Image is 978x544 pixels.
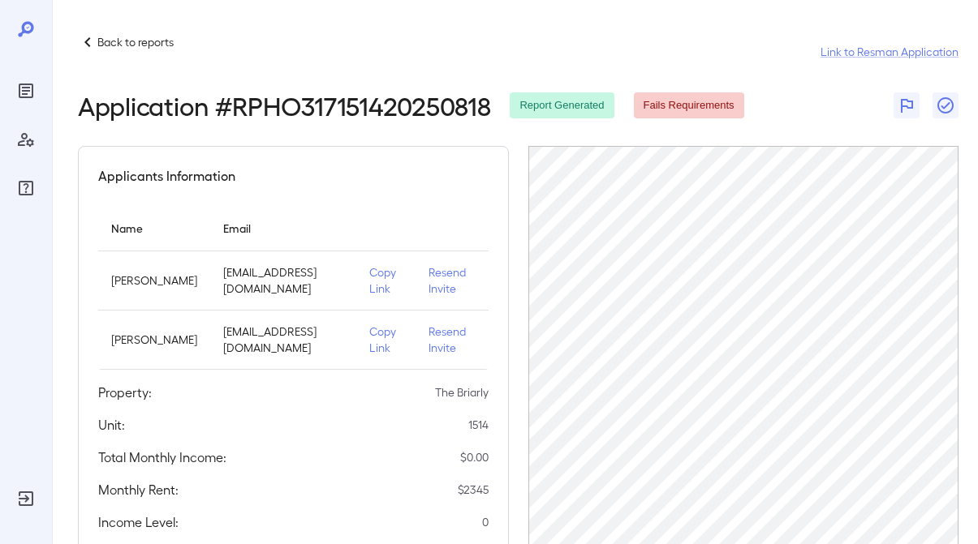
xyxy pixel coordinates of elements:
h5: Income Level: [98,512,179,532]
p: $ 2345 [458,482,489,498]
h5: Property: [98,383,152,402]
button: Flag Report [894,92,920,118]
a: Link to Resman Application [821,44,959,60]
span: Report Generated [510,98,614,114]
th: Name [98,205,210,251]
p: Resend Invite [429,323,475,356]
th: Email [210,205,356,251]
div: FAQ [13,175,39,201]
h2: Application # RPHO317151420250818 [78,91,490,120]
h5: Total Monthly Income: [98,448,226,467]
p: [EMAIL_ADDRESS][DOMAIN_NAME] [223,264,343,297]
div: Manage Users [13,126,39,152]
p: Copy Link [369,323,403,356]
p: The Briarly [435,384,489,401]
p: Copy Link [369,264,403,297]
h5: Monthly Rent: [98,480,179,499]
button: Close Report [933,92,959,118]
h5: Applicants Information [98,166,235,186]
div: Log Out [13,486,39,512]
p: Resend Invite [429,264,475,297]
p: [EMAIL_ADDRESS][DOMAIN_NAME] [223,323,343,356]
table: simple table [98,205,489,370]
p: 0 [482,514,489,530]
p: $ 0.00 [460,449,489,465]
span: Fails Requirements [634,98,744,114]
p: [PERSON_NAME] [111,272,197,289]
div: Reports [13,78,39,104]
h5: Unit: [98,415,125,435]
p: 1514 [468,417,489,433]
p: Back to reports [97,34,174,50]
p: [PERSON_NAME] [111,332,197,348]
